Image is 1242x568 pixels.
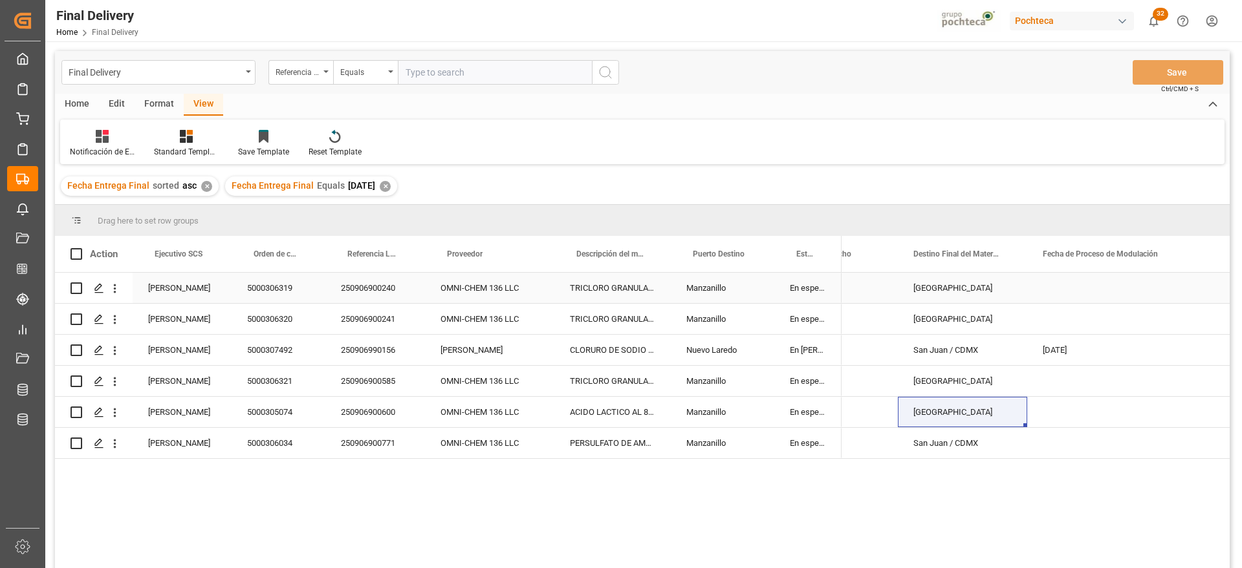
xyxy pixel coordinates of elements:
span: Ctrl/CMD + S [1161,84,1199,94]
div: Pochteca [1010,12,1134,30]
a: Home [56,28,78,37]
div: TRICLORO GRANULAR 50 KG CUBETA [554,273,671,303]
div: Notificación de Entregas [70,146,135,158]
div: Press SPACE to select this row. [55,428,842,459]
div: 250906900585 [325,366,425,396]
span: sorted [153,180,179,191]
div: View [184,94,223,116]
div: San Juan / CDMX [898,335,1027,365]
div: [PERSON_NAME] [133,304,232,334]
div: Manzanillo [671,304,774,334]
div: En espera de Arribo/Atraque [774,397,842,427]
div: En espera de Arribo/Atraque [774,304,842,334]
div: Manzanillo [671,397,774,427]
div: Action [90,248,118,260]
div: 5000307492 [232,335,325,365]
div: Final Delivery [69,63,241,79]
div: [PERSON_NAME] [133,273,232,303]
div: Reset Template [309,146,362,158]
div: Nuevo Laredo [671,335,774,365]
div: Press SPACE to select this row. [55,335,842,366]
div: [GEOGRAPHIC_DATA] [898,304,1027,334]
img: pochtecaImg.jpg_1689854062.jpg [937,10,1001,32]
span: Orden de compra [254,249,298,258]
button: Help Center [1168,6,1197,36]
div: [PERSON_NAME] [133,397,232,427]
button: open menu [333,60,398,85]
span: Estatus Comercio [796,249,814,258]
div: ✕ [201,181,212,192]
div: [GEOGRAPHIC_DATA] [898,366,1027,396]
span: Puerto Destino [693,249,745,258]
div: 250906900240 [325,273,425,303]
div: En espera de Arribo/Atraque [774,273,842,303]
div: Format [135,94,184,116]
input: Type to search [398,60,592,85]
button: open menu [61,60,256,85]
span: 32 [1153,8,1168,21]
span: Fecha Entrega Final [232,180,314,191]
div: TRICLORO GRANULAR 50 KG CUBETA [554,366,671,396]
span: Destino Final del Material [913,249,1000,258]
div: TRICLORO GRANULAR 50 KG CUBETA [554,304,671,334]
div: PERSULFATO DE AMONIO 25KG SAC [554,428,671,458]
div: [DATE] [1027,335,1225,365]
div: Manzanillo [671,366,774,396]
div: Manzanillo [671,273,774,303]
span: Proveedor [447,249,483,258]
span: asc [182,180,197,191]
div: 5000306034 [232,428,325,458]
span: Fecha de Proceso de Modulación [1043,249,1158,258]
button: show 32 new notifications [1139,6,1168,36]
div: Press SPACE to select this row. [55,366,842,397]
div: Press SPACE to select this row. [55,397,842,428]
div: 5000306320 [232,304,325,334]
div: Press SPACE to select this row. [55,304,842,335]
div: 250906900771 [325,428,425,458]
button: open menu [268,60,333,85]
div: En espera de Arribo/Atraque [774,366,842,396]
button: Pochteca [1010,8,1139,33]
div: [PERSON_NAME] [133,335,232,365]
div: [GEOGRAPHIC_DATA] [898,397,1027,427]
div: [GEOGRAPHIC_DATA] [898,273,1027,303]
div: San Juan / CDMX [898,428,1027,458]
div: Home [55,94,99,116]
span: Equals [317,180,345,191]
div: OMNI-CHEM 136 LLC [425,366,554,396]
div: [PERSON_NAME] [425,335,554,365]
div: ✕ [380,181,391,192]
div: ACIDO LACTICO AL 88% TAM 250 KG IMP [554,397,671,427]
div: Standard Templates [154,146,219,158]
span: Descripción del material [576,249,644,258]
div: En [PERSON_NAME] [774,335,842,365]
div: 5000305074 [232,397,325,427]
div: [PERSON_NAME] [133,428,232,458]
button: Save [1133,60,1223,85]
div: Save Template [238,146,289,158]
div: Press SPACE to select this row. [55,273,842,304]
div: OMNI-CHEM 136 LLC [425,397,554,427]
div: OMNI-CHEM 136 LLC [425,304,554,334]
div: Final Delivery [56,6,138,25]
div: CLORURO DE SODIO TFC PUREX COF 22.68KG S [554,335,671,365]
div: Manzanillo [671,428,774,458]
div: 5000306319 [232,273,325,303]
div: 5000306321 [232,366,325,396]
span: Fecha Entrega Final [67,180,149,191]
div: [PERSON_NAME] [133,366,232,396]
div: 250906990156 [325,335,425,365]
div: OMNI-CHEM 136 LLC [425,273,554,303]
div: 250906900241 [325,304,425,334]
div: Referencia Leschaco (Impo) [276,63,320,78]
div: Edit [99,94,135,116]
span: Referencia Leschaco (Impo) [347,249,398,258]
div: 250906900600 [325,397,425,427]
div: Equals [340,63,384,78]
div: En espera de Arribo/Atraque [774,428,842,458]
div: OMNI-CHEM 136 LLC [425,428,554,458]
button: search button [592,60,619,85]
span: Drag here to set row groups [98,216,199,226]
span: [DATE] [348,180,375,191]
span: Ejecutivo SCS [155,249,202,258]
